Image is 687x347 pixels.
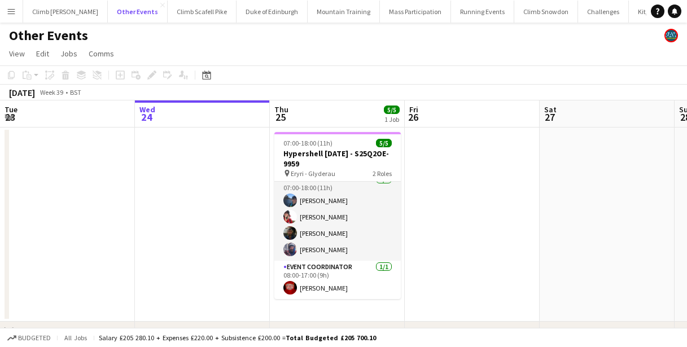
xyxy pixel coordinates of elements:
span: Fri [409,104,418,115]
a: Edit [32,46,54,61]
button: Mountain Training [308,1,380,23]
span: 27 [542,111,557,124]
span: Thu [274,104,288,115]
span: 25 [273,111,288,124]
button: Budgeted [6,332,52,344]
div: [DATE] [9,87,35,98]
span: Sat [544,104,557,115]
div: Film safety [18,325,62,336]
button: Climb Snowdon [514,1,578,23]
span: 5/5 [376,139,392,147]
div: Salary £205 280.10 + Expenses £220.00 + Subsistence £200.00 = [99,333,376,342]
span: 07:00-18:00 (11h) [283,139,332,147]
span: All jobs [62,333,89,342]
span: Week 39 [37,88,65,96]
span: 2 Roles [373,169,392,178]
app-user-avatar: Staff RAW Adventures [664,29,678,42]
span: 26 [408,111,418,124]
a: Jobs [56,46,82,61]
span: 23 [3,111,17,124]
span: Edit [36,49,49,59]
app-card-role: Mountain Leader4/407:00-18:00 (11h)[PERSON_NAME][PERSON_NAME][PERSON_NAME][PERSON_NAME] [274,173,401,261]
button: Duke of Edinburgh [237,1,308,23]
app-card-role: Event Coordinator1/108:00-17:00 (9h)[PERSON_NAME] [274,261,401,299]
button: Climb Scafell Pike [168,1,237,23]
span: Eryri - Glyderau [291,169,335,178]
div: 1 Job [384,115,399,124]
span: View [9,49,25,59]
span: Budgeted [18,334,51,342]
span: 24 [138,111,155,124]
span: 5/5 [384,106,400,114]
h1: Other Events [9,27,88,44]
a: Comms [84,46,119,61]
app-job-card: 07:00-18:00 (11h)5/5Hypershell [DATE] - S25Q2OE-9959 Eryri - Glyderau2 RolesMountain Leader4/407:... [274,132,401,299]
span: Jobs [60,49,77,59]
a: View [5,46,29,61]
h3: Hypershell [DATE] - S25Q2OE-9959 [274,148,401,169]
span: Wed [139,104,155,115]
button: Climb [PERSON_NAME] [23,1,108,23]
span: Tue [5,104,17,115]
button: Challenges [578,1,629,23]
button: Other Events [108,1,168,23]
button: Mass Participation [380,1,451,23]
div: BST [70,88,81,96]
span: Total Budgeted £205 700.10 [286,333,376,342]
button: Running Events [451,1,514,23]
span: Comms [89,49,114,59]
